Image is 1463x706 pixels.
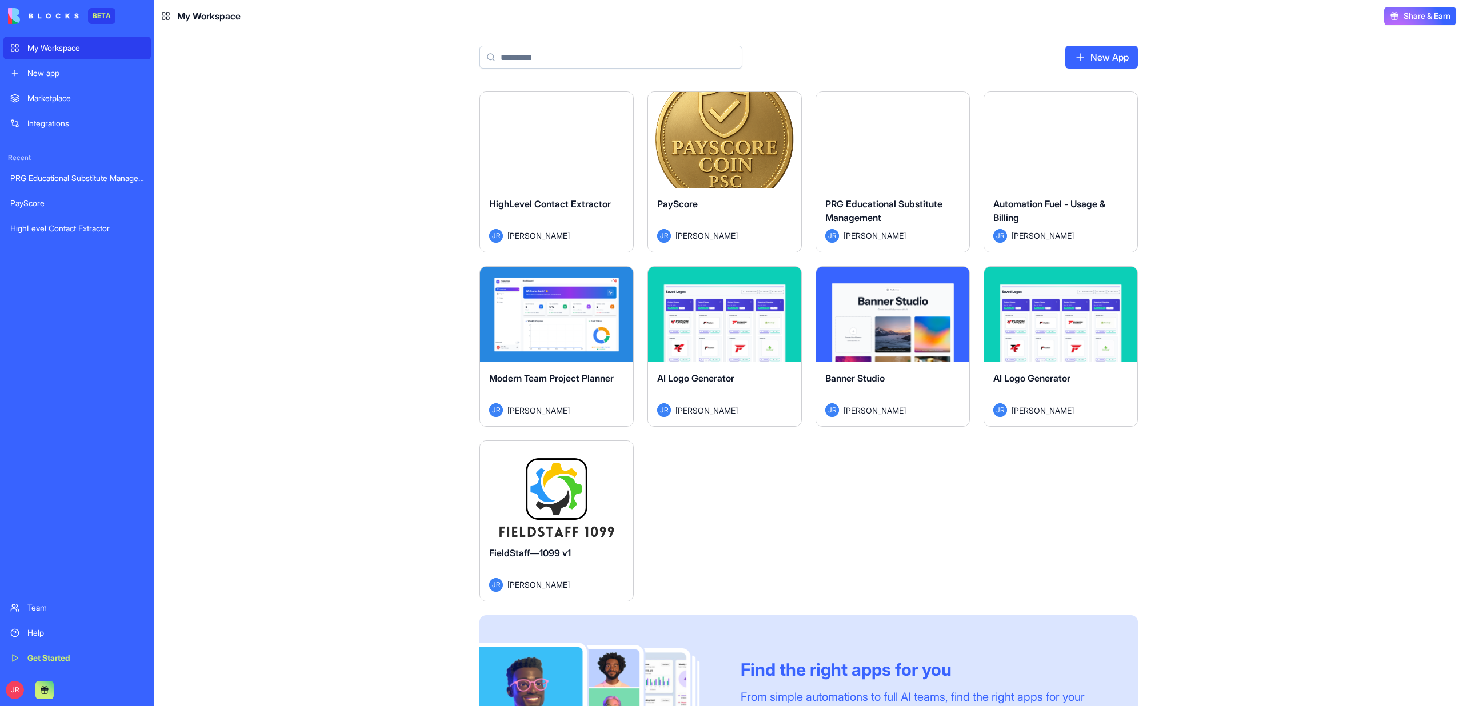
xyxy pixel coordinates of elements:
[10,223,144,234] div: HighLevel Contact Extractor
[3,37,151,59] a: My Workspace
[489,403,503,417] span: JR
[507,230,570,242] span: [PERSON_NAME]
[825,372,885,384] span: Banner Studio
[507,579,570,591] span: [PERSON_NAME]
[647,266,802,427] a: AI Logo GeneratorJR[PERSON_NAME]
[657,229,671,243] span: JR
[8,8,115,24] a: BETA
[27,652,144,664] div: Get Started
[27,627,144,639] div: Help
[1012,404,1074,416] span: [PERSON_NAME]
[825,229,839,243] span: JR
[479,440,634,601] a: FieldStaff—1099 v1JR[PERSON_NAME]
[993,372,1070,384] span: AI Logo Generator
[489,229,503,243] span: JR
[3,217,151,240] a: HighLevel Contact Extractor
[825,403,839,417] span: JR
[6,681,24,699] span: JR
[3,167,151,190] a: PRG Educational Substitute Management
[1384,7,1456,25] button: Share & Earn
[816,266,970,427] a: Banner StudioJR[PERSON_NAME]
[844,404,906,416] span: [PERSON_NAME]
[489,198,611,210] span: HighLevel Contact Extractor
[657,403,671,417] span: JR
[3,647,151,669] a: Get Started
[3,192,151,215] a: PayScore
[489,547,571,559] span: FieldStaff—1099 v1
[3,621,151,644] a: Help
[27,67,144,79] div: New app
[675,404,738,416] span: [PERSON_NAME]
[88,8,115,24] div: BETA
[816,91,970,252] a: PRG Educational Substitute ManagementJR[PERSON_NAME]
[27,118,144,129] div: Integrations
[3,87,151,110] a: Marketplace
[993,403,1007,417] span: JR
[993,229,1007,243] span: JR
[27,93,144,104] div: Marketplace
[993,198,1105,223] span: Automation Fuel - Usage & Billing
[10,173,144,184] div: PRG Educational Substitute Management
[489,578,503,592] span: JR
[657,372,734,384] span: AI Logo Generator
[489,372,614,384] span: Modern Team Project Planner
[479,91,634,252] a: HighLevel Contact ExtractorJR[PERSON_NAME]
[741,659,1110,680] div: Find the right apps for you
[675,230,738,242] span: [PERSON_NAME]
[177,9,241,23] span: My Workspace
[1012,230,1074,242] span: [PERSON_NAME]
[984,266,1138,427] a: AI Logo GeneratorJR[PERSON_NAME]
[984,91,1138,252] a: Automation Fuel - Usage & BillingJR[PERSON_NAME]
[507,404,570,416] span: [PERSON_NAME]
[3,153,151,162] span: Recent
[844,230,906,242] span: [PERSON_NAME]
[3,112,151,135] a: Integrations
[27,602,144,613] div: Team
[479,266,634,427] a: Modern Team Project PlannerJR[PERSON_NAME]
[647,91,802,252] a: PayScoreJR[PERSON_NAME]
[1065,46,1138,69] a: New App
[3,62,151,85] a: New app
[3,596,151,619] a: Team
[825,198,942,223] span: PRG Educational Substitute Management
[8,8,79,24] img: logo
[1404,10,1450,22] span: Share & Earn
[27,42,144,54] div: My Workspace
[10,198,144,209] div: PayScore
[657,198,698,210] span: PayScore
